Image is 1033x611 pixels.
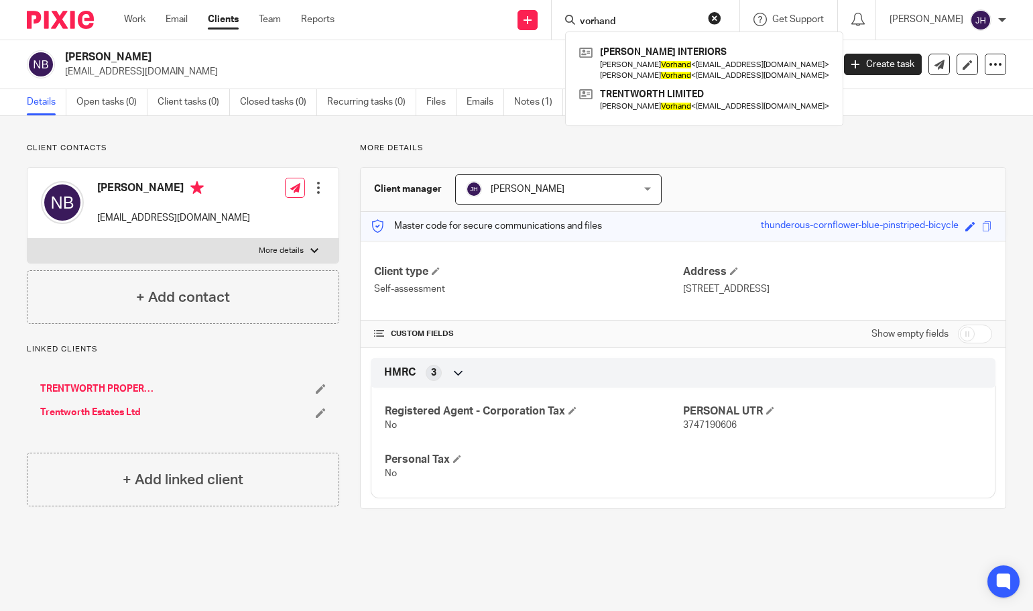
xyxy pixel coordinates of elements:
[40,382,154,396] a: TRENTWORTH PROPERTY LTD
[190,181,204,195] i: Primary
[27,344,339,355] p: Linked clients
[426,89,457,115] a: Files
[890,13,963,26] p: [PERSON_NAME]
[360,143,1006,154] p: More details
[385,404,683,419] h4: Registered Agent - Corporation Tax
[208,13,239,26] a: Clients
[259,245,304,256] p: More details
[136,287,230,308] h4: + Add contact
[467,89,504,115] a: Emails
[683,421,737,430] span: 3747190606
[301,13,335,26] a: Reports
[259,13,281,26] a: Team
[27,143,339,154] p: Client contacts
[374,265,683,279] h4: Client type
[158,89,230,115] a: Client tasks (0)
[683,404,981,419] h4: PERSONAL UTR
[683,282,992,296] p: [STREET_ADDRESS]
[871,327,949,341] label: Show empty fields
[40,406,141,419] a: Trentworth Estates Ltd
[371,219,602,233] p: Master code for secure communications and files
[27,50,55,78] img: svg%3E
[708,11,721,25] button: Clear
[27,89,66,115] a: Details
[491,184,564,194] span: [PERSON_NAME]
[466,181,482,197] img: svg%3E
[65,50,672,64] h2: [PERSON_NAME]
[514,89,563,115] a: Notes (1)
[240,89,317,115] a: Closed tasks (0)
[327,89,416,115] a: Recurring tasks (0)
[97,181,250,198] h4: [PERSON_NAME]
[374,182,442,196] h3: Client manager
[385,453,683,467] h4: Personal Tax
[384,366,416,380] span: HMRC
[41,181,84,224] img: svg%3E
[166,13,188,26] a: Email
[431,366,436,380] span: 3
[27,11,94,29] img: Pixie
[374,282,683,296] p: Self-assessment
[683,265,992,279] h4: Address
[65,65,824,78] p: [EMAIL_ADDRESS][DOMAIN_NAME]
[76,89,147,115] a: Open tasks (0)
[124,13,145,26] a: Work
[385,469,397,478] span: No
[385,421,397,430] span: No
[374,329,683,339] h4: CUSTOM FIELDS
[761,219,959,234] div: thunderous-cornflower-blue-pinstriped-bicycle
[579,16,699,28] input: Search
[97,211,250,225] p: [EMAIL_ADDRESS][DOMAIN_NAME]
[772,15,824,24] span: Get Support
[970,9,991,31] img: svg%3E
[123,469,243,490] h4: + Add linked client
[844,54,922,75] a: Create task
